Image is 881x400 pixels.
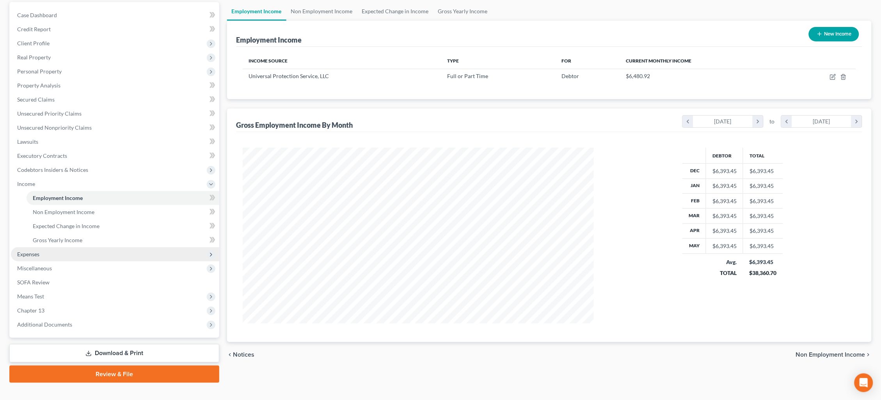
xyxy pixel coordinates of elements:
[770,118,775,125] span: to
[743,223,783,238] td: $6,393.45
[227,2,286,21] a: Employment Income
[750,269,777,277] div: $38,360.70
[743,239,783,254] td: $6,393.45
[11,107,219,121] a: Unsecured Priority Claims
[683,116,693,127] i: chevron_left
[11,22,219,36] a: Credit Report
[682,179,706,193] th: Jan
[27,205,219,219] a: Non Employment Income
[233,352,255,358] span: Notices
[706,148,743,163] th: Debtor
[9,366,219,383] a: Review & File
[17,68,62,75] span: Personal Property
[712,227,737,235] div: $6,393.45
[693,116,753,127] div: [DATE]
[227,352,233,358] i: chevron_left
[11,275,219,289] a: SOFA Review
[27,191,219,205] a: Employment Income
[17,40,50,46] span: Client Profile
[782,116,792,127] i: chevron_left
[433,2,492,21] a: Gross Yearly Income
[17,12,57,18] span: Case Dashboard
[17,166,88,173] span: Codebtors Insiders & Notices
[17,265,52,271] span: Miscellaneous
[682,223,706,238] th: Apr
[227,352,255,358] button: chevron_left Notices
[682,164,706,179] th: Dec
[17,96,55,103] span: Secured Claims
[17,293,44,300] span: Means Test
[17,307,44,314] span: Chapter 13
[562,58,572,64] span: For
[27,233,219,247] a: Gross Yearly Income
[17,138,38,145] span: Lawsuits
[17,26,51,32] span: Credit Report
[743,164,783,179] td: $6,393.45
[11,149,219,163] a: Executory Contracts
[792,116,852,127] div: [DATE]
[682,239,706,254] th: May
[712,269,737,277] div: TOTAL
[249,73,329,79] span: Universal Protection Service, LLC
[11,135,219,149] a: Lawsuits
[712,182,737,190] div: $6,393.45
[626,58,692,64] span: Current Monthly Income
[33,195,83,201] span: Employment Income
[682,193,706,208] th: Feb
[17,82,60,89] span: Property Analysis
[682,209,706,223] th: Mar
[743,148,783,163] th: Total
[17,180,35,187] span: Income
[236,35,302,45] div: Employment Income
[17,54,51,61] span: Real Property
[712,212,737,220] div: $6,393.45
[11,79,219,93] a: Property Analysis
[626,73,650,79] span: $6,480.92
[865,352,872,358] i: chevron_right
[796,352,872,358] button: Non Employment Income chevron_right
[743,193,783,208] td: $6,393.45
[33,237,82,243] span: Gross Yearly Income
[796,352,865,358] span: Non Employment Income
[753,116,763,127] i: chevron_right
[236,120,353,130] div: Gross Employment Income By Month
[17,152,67,159] span: Executory Contracts
[562,73,579,79] span: Debtor
[17,110,82,117] span: Unsecured Priority Claims
[854,373,873,392] div: Open Intercom Messenger
[249,58,288,64] span: Income Source
[448,73,488,79] span: Full or Part Time
[33,209,94,215] span: Non Employment Income
[712,258,737,266] div: Avg.
[809,27,859,41] button: New Income
[11,93,219,107] a: Secured Claims
[712,167,737,175] div: $6,393.45
[27,219,219,233] a: Expected Change in Income
[750,258,777,266] div: $6,393.45
[851,116,862,127] i: chevron_right
[11,121,219,135] a: Unsecured Nonpriority Claims
[11,8,219,22] a: Case Dashboard
[743,209,783,223] td: $6,393.45
[17,321,72,328] span: Additional Documents
[286,2,357,21] a: Non Employment Income
[33,223,99,229] span: Expected Change in Income
[743,179,783,193] td: $6,393.45
[712,242,737,250] div: $6,393.45
[712,197,737,205] div: $6,393.45
[9,344,219,362] a: Download & Print
[357,2,433,21] a: Expected Change in Income
[17,279,50,286] span: SOFA Review
[448,58,459,64] span: Type
[17,251,39,257] span: Expenses
[17,124,92,131] span: Unsecured Nonpriority Claims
